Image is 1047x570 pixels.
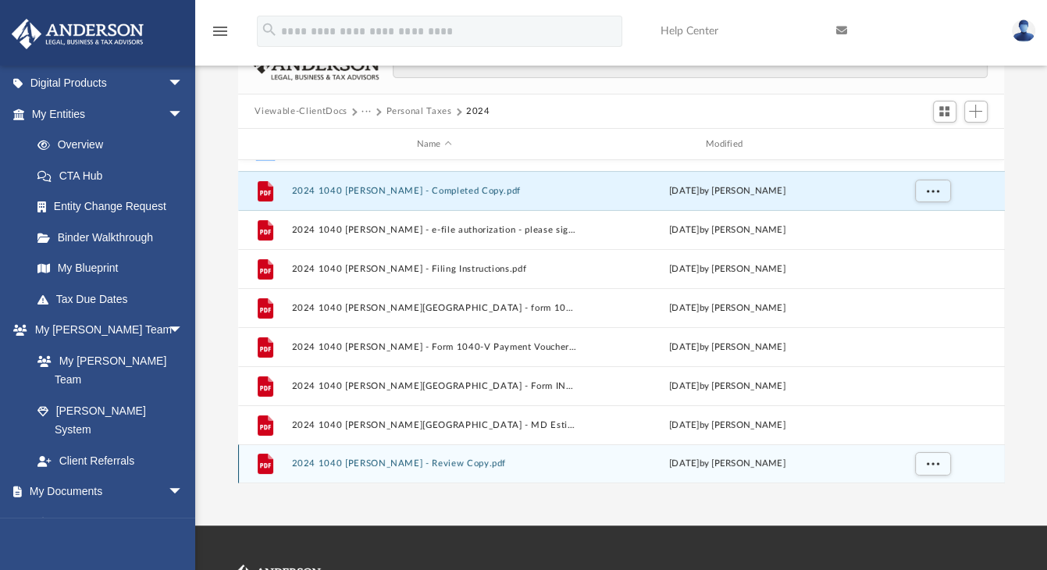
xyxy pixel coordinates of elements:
[584,223,870,237] div: [DATE] by [PERSON_NAME]
[386,105,451,119] button: Personal Taxes
[22,253,199,284] a: My Blueprint
[211,30,230,41] a: menu
[22,130,207,161] a: Overview
[168,98,199,130] span: arrow_drop_down
[290,137,577,151] div: Name
[244,137,283,151] div: id
[22,395,199,445] a: [PERSON_NAME] System
[7,19,148,49] img: Anderson Advisors Platinum Portal
[11,68,207,99] a: Digital Productsarrow_drop_down
[291,303,577,313] button: 2024 1040 [PERSON_NAME][GEOGRAPHIC_DATA] - form 1040-ES Estimated Tax Payment.pdf
[291,381,577,391] button: 2024 1040 [PERSON_NAME][GEOGRAPHIC_DATA] - Form IND PV Payment Voucher.pdf
[584,379,870,394] div: [DATE] by [PERSON_NAME]
[291,225,577,235] button: 2024 1040 [PERSON_NAME] - e-file authorization - please sign.pdf
[291,420,577,430] button: 2024 1040 [PERSON_NAME][GEOGRAPHIC_DATA] - MD Estimated payment voucher.pdf
[11,315,199,346] a: My [PERSON_NAME] Teamarrow_drop_down
[914,452,950,476] button: More options
[238,160,1005,483] div: grid
[583,137,870,151] div: Modified
[22,345,191,395] a: My [PERSON_NAME] Team
[584,262,870,276] div: [DATE] by [PERSON_NAME]
[168,476,199,508] span: arrow_drop_down
[11,98,207,130] a: My Entitiesarrow_drop_down
[168,315,199,347] span: arrow_drop_down
[291,342,577,352] button: 2024 1040 [PERSON_NAME] - Form 1040-V Payment Voucher.pdf
[964,101,988,123] button: Add
[11,476,199,508] a: My Documentsarrow_drop_down
[584,419,870,433] div: [DATE] by [PERSON_NAME]
[584,457,870,471] div: [DATE] by [PERSON_NAME]
[22,283,207,315] a: Tax Due Dates
[361,105,372,119] button: ···
[584,340,870,354] div: [DATE] by [PERSON_NAME]
[261,21,278,38] i: search
[877,137,986,151] div: id
[22,191,207,223] a: Entity Change Request
[255,105,347,119] button: Viewable-ClientDocs
[291,264,577,274] button: 2024 1040 [PERSON_NAME] - Filing Instructions.pdf
[22,445,199,476] a: Client Referrals
[22,160,207,191] a: CTA Hub
[1012,20,1035,42] img: User Pic
[22,507,191,538] a: Box
[291,459,577,469] button: 2024 1040 [PERSON_NAME] - Review Copy.pdf
[211,22,230,41] i: menu
[584,301,870,315] div: [DATE] by [PERSON_NAME]
[933,101,956,123] button: Switch to Grid View
[914,180,950,203] button: More options
[466,105,490,119] button: 2024
[584,184,870,198] div: [DATE] by [PERSON_NAME]
[22,222,207,253] a: Binder Walkthrough
[291,186,577,196] button: 2024 1040 [PERSON_NAME] - Completed Copy.pdf
[168,68,199,100] span: arrow_drop_down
